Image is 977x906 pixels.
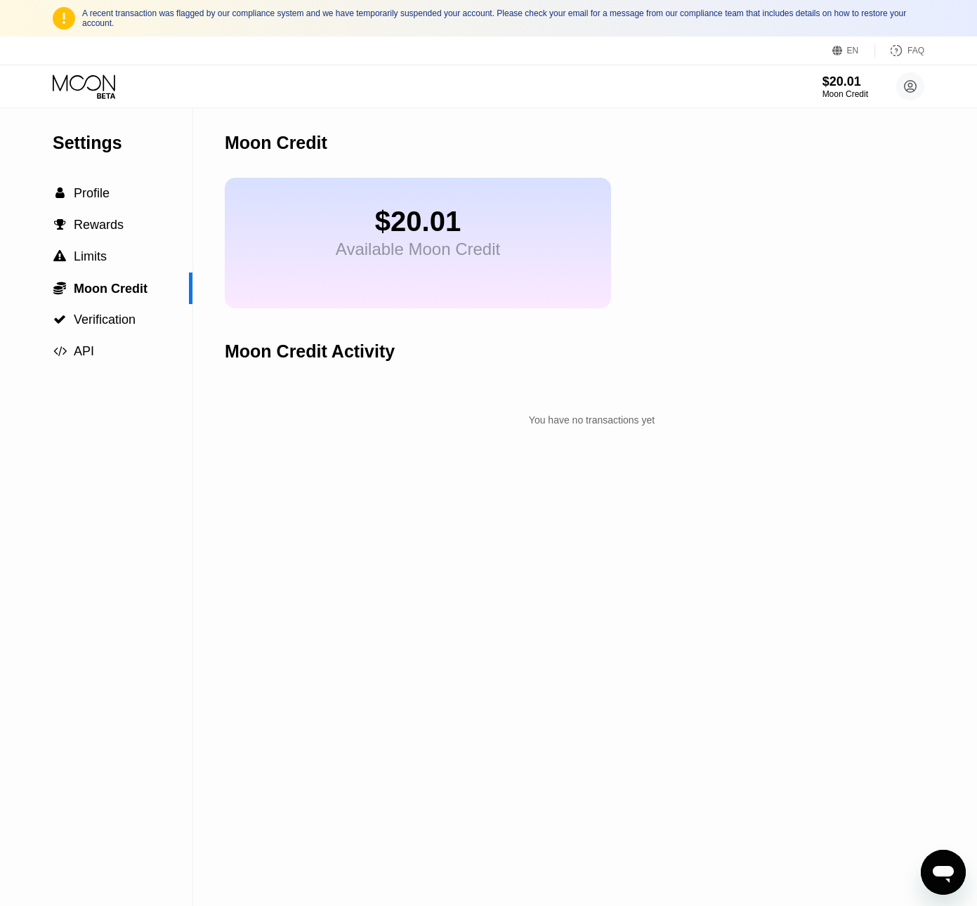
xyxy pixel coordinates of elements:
div: EN [847,46,859,55]
div:  [53,187,67,199]
div: Settings [53,133,192,153]
div: You have no transactions yet [225,407,959,433]
span: Moon Credit [74,282,147,296]
span: API [74,344,94,358]
div:  [53,250,67,263]
span:  [53,250,66,263]
div: EN [832,44,875,58]
span:  [54,218,66,231]
div: Moon Credit [225,133,327,153]
div: $20.01Moon Credit [822,74,868,99]
span: Limits [74,249,107,263]
span:  [53,345,67,357]
div:  [53,313,67,326]
span: Rewards [74,218,124,232]
iframe: Button to launch messaging window [921,850,966,895]
div: A recent transaction was flagged by our compliance system and we have temporarily suspended your ... [82,8,924,28]
span: Profile [74,186,110,200]
div: Moon Credit Activity [225,341,395,362]
div: FAQ [875,44,924,58]
div: Moon Credit [822,89,868,99]
span:  [55,187,65,199]
span: Verification [74,313,136,327]
div: $20.01 [336,206,500,237]
div: $20.01 [822,74,868,89]
div: FAQ [907,46,924,55]
span:  [53,281,66,295]
div:  [53,218,67,231]
div:  [53,281,67,295]
span:  [53,313,66,326]
div: Available Moon Credit [336,239,500,259]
